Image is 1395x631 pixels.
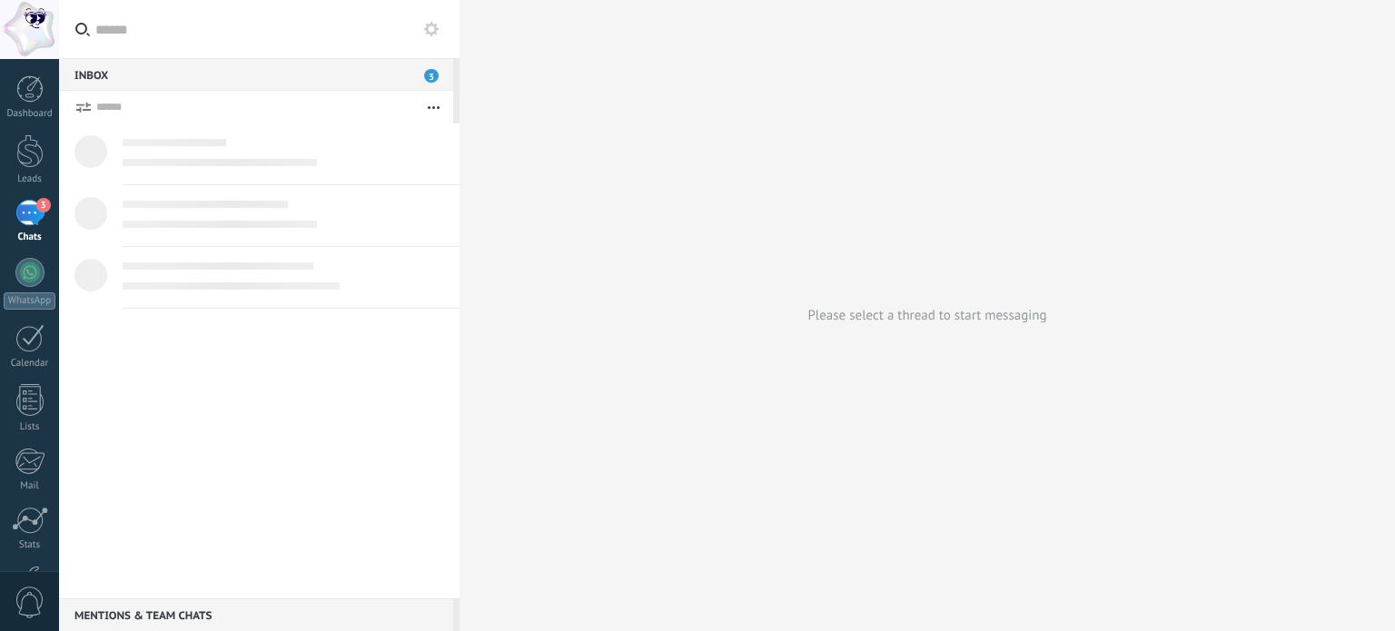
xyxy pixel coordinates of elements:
div: WhatsApp [4,292,55,310]
div: Chats [4,232,56,243]
div: Leads [4,173,56,185]
div: Mentions & Team chats [59,598,453,631]
div: Inbox [59,58,453,91]
div: Dashboard [4,108,56,120]
div: Mail [4,480,56,492]
div: Calendar [4,358,56,370]
span: 3 [424,69,439,83]
div: Stats [4,539,56,551]
div: Lists [4,421,56,433]
span: 3 [36,198,51,212]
